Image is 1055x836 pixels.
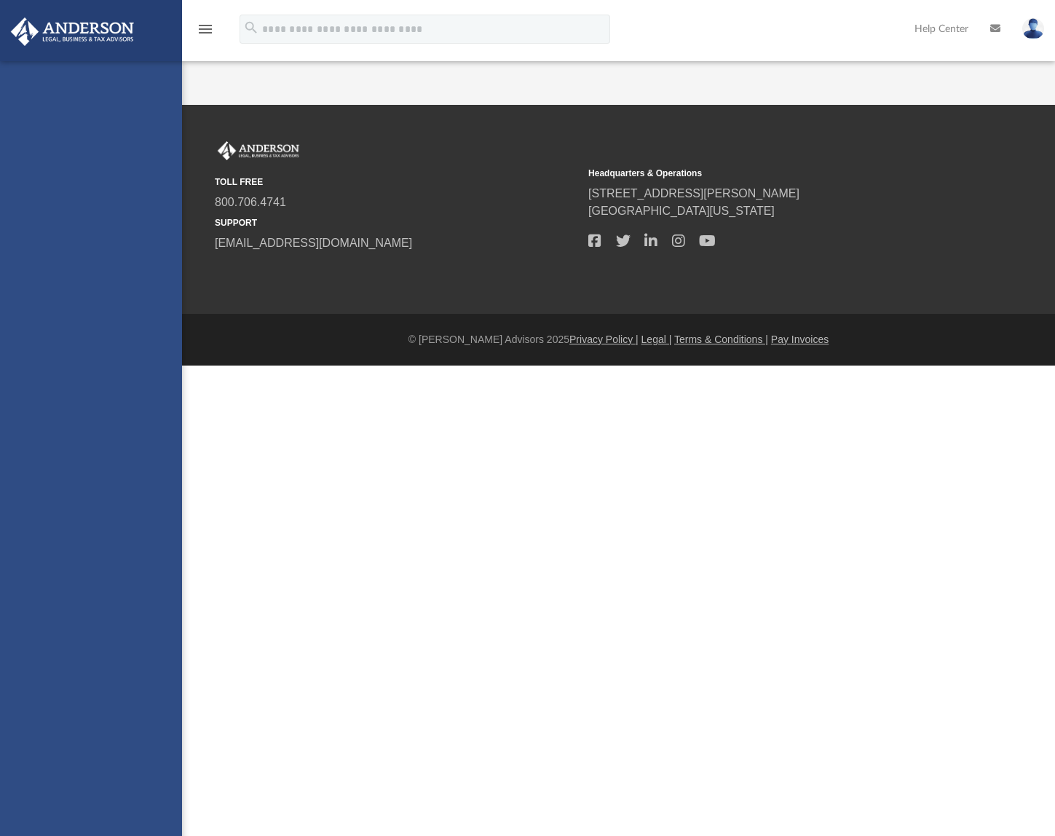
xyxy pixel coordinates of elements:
a: Privacy Policy | [569,334,639,345]
img: User Pic [1022,18,1044,39]
small: TOLL FREE [215,176,578,189]
a: Legal | [641,334,672,345]
small: SUPPORT [215,216,578,229]
a: [STREET_ADDRESS][PERSON_NAME] [588,187,799,200]
a: Terms & Conditions | [674,334,768,345]
a: [GEOGRAPHIC_DATA][US_STATE] [588,205,775,217]
img: Anderson Advisors Platinum Portal [215,141,302,160]
a: Pay Invoices [771,334,829,345]
i: search [243,20,259,36]
a: [EMAIL_ADDRESS][DOMAIN_NAME] [215,237,412,249]
a: 800.706.4741 [215,196,286,208]
img: Anderson Advisors Platinum Portal [7,17,138,46]
small: Headquarters & Operations [588,167,952,180]
i: menu [197,20,214,38]
div: © [PERSON_NAME] Advisors 2025 [182,332,1055,347]
a: menu [197,28,214,38]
